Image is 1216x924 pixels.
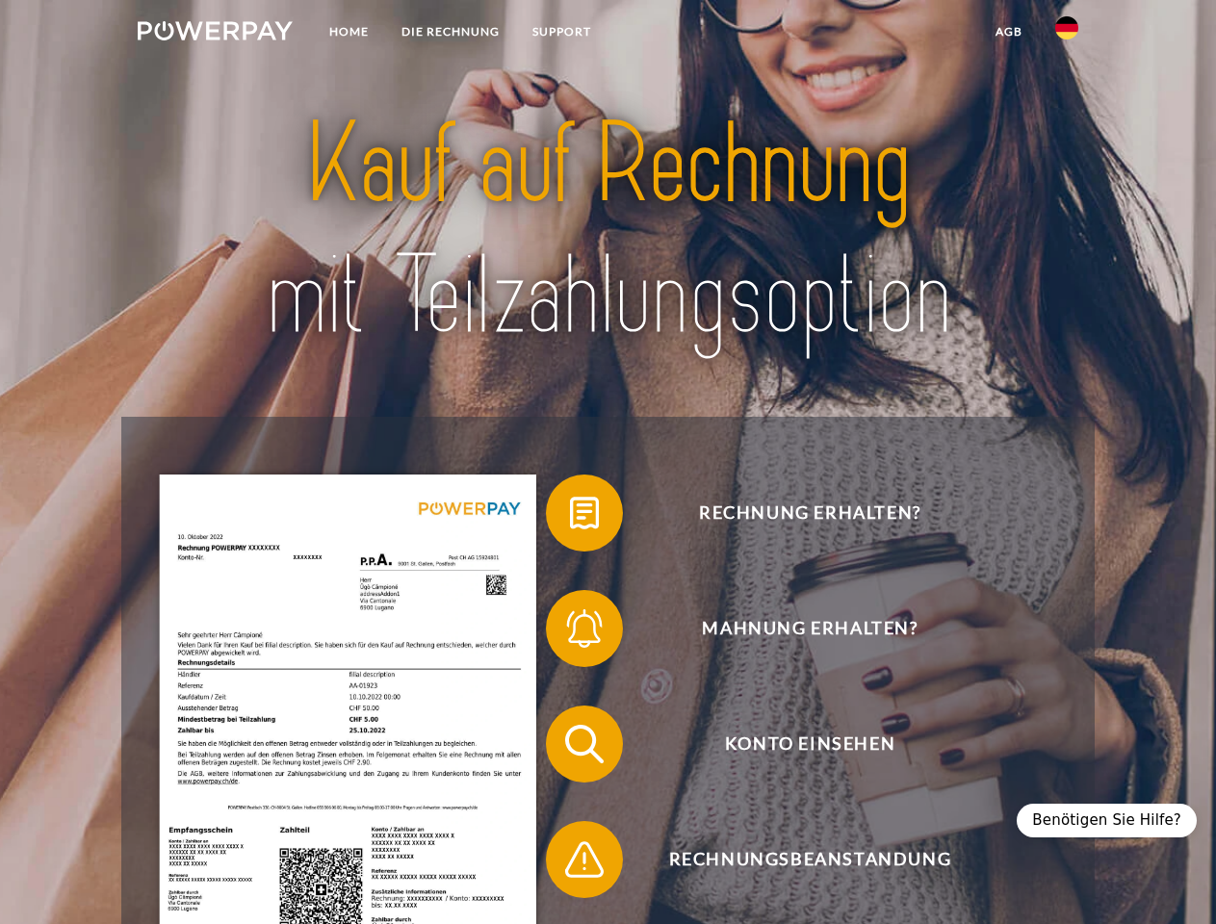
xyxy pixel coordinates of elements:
button: Konto einsehen [546,706,1047,783]
img: title-powerpay_de.svg [184,92,1032,369]
a: Home [313,14,385,49]
img: qb_warning.svg [560,835,608,884]
a: agb [979,14,1039,49]
span: Konto einsehen [574,706,1046,783]
span: Rechnung erhalten? [574,475,1046,552]
img: de [1055,16,1078,39]
img: qb_search.svg [560,720,608,768]
button: Mahnung erhalten? [546,590,1047,667]
button: Rechnungsbeanstandung [546,821,1047,898]
img: logo-powerpay-white.svg [138,21,293,40]
img: qb_bill.svg [560,489,608,537]
button: Rechnung erhalten? [546,475,1047,552]
a: DIE RECHNUNG [385,14,516,49]
div: Benötigen Sie Hilfe? [1017,804,1197,837]
span: Mahnung erhalten? [574,590,1046,667]
a: SUPPORT [516,14,608,49]
img: qb_bell.svg [560,604,608,653]
span: Rechnungsbeanstandung [574,821,1046,898]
